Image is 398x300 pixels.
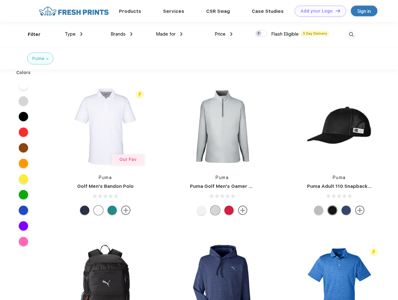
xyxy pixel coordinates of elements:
[163,8,184,14] a: Services
[190,183,289,189] a: Puma Golf Men's Gamer Golf Quarter-Zip
[355,206,365,215] img: more.svg
[314,206,323,215] div: Quarry with Brt Whit
[341,206,351,215] div: Peacoat with Qut Shd
[65,31,76,37] span: Type
[119,8,141,14] a: Products
[230,32,232,36] img: dropdown.png
[224,206,234,215] div: Ski Patrol
[130,32,132,36] img: dropdown.png
[46,58,48,60] img: filter_cancel.svg
[181,85,264,168] img: func=resize&h=266
[94,206,103,215] div: Bright White
[80,32,82,36] img: dropdown.png
[99,175,112,180] a: Puma
[351,6,377,16] a: Sign in
[180,32,182,36] img: dropdown.png
[370,248,378,256] img: flash_active_toggle.svg
[336,9,340,12] img: DT
[37,6,111,17] img: fo%20logo%202.webp
[346,29,356,40] img: desktop_search.svg
[357,7,371,15] div: Sign in
[32,55,44,62] div: Puma
[301,31,329,36] span: 5 Day Delivery
[271,31,299,37] span: Flash Eligible
[111,31,126,37] span: Brands
[136,90,144,99] img: flash_active_toggle.svg
[107,206,117,215] div: Green Lagoon
[64,85,147,168] img: func=resize&h=266
[12,69,36,76] div: Colors
[238,206,247,215] img: more.svg
[211,206,220,215] div: High Rise
[80,206,89,215] div: Navy Blazer
[328,206,337,215] div: Pma Blk with Pma Blk
[206,8,230,14] a: CSR Swag
[121,206,131,215] img: more.svg
[215,31,226,37] span: Price
[216,175,229,180] a: Puma
[28,31,41,38] div: Filter
[301,8,333,14] div: Add your Logo
[197,206,206,215] div: Bright White
[119,157,137,162] span: Our Fav
[77,183,134,189] a: Golf Men's Bandon Polo
[156,31,176,37] span: Made for
[298,85,381,168] img: func=resize&h=266
[333,175,346,180] a: Puma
